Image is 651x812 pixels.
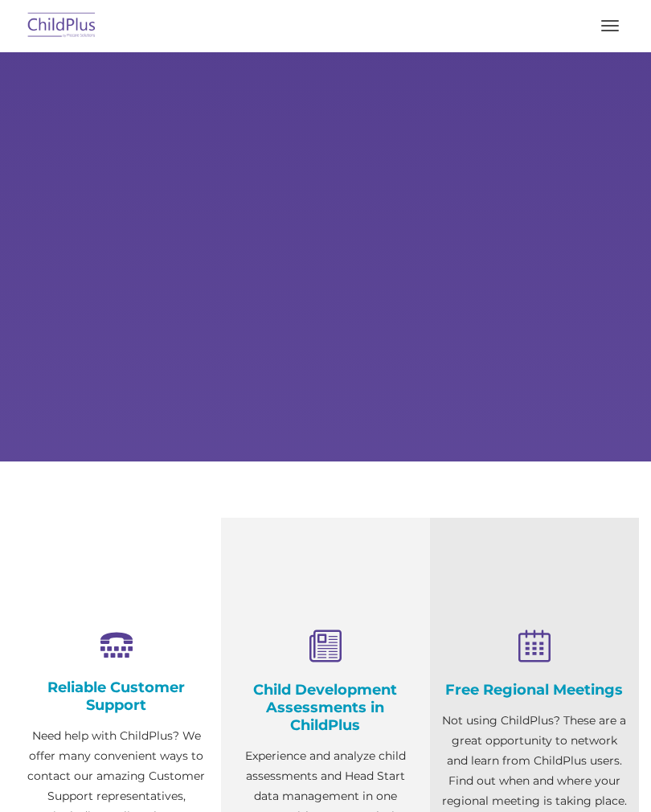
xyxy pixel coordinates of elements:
h4: Reliable Customer Support [24,679,209,714]
h4: Child Development Assessments in ChildPlus [233,681,418,734]
p: Not using ChildPlus? These are a great opportunity to network and learn from ChildPlus users. Fin... [442,711,627,811]
img: ChildPlus by Procare Solutions [24,7,100,45]
h4: Free Regional Meetings [442,681,627,699]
